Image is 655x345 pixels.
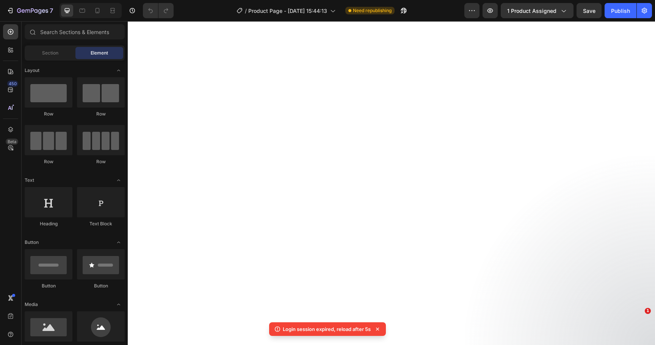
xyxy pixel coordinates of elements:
button: 7 [3,3,56,18]
span: Toggle open [113,64,125,76]
div: Text Block [77,220,125,227]
div: Button [77,283,125,289]
div: Heading [25,220,72,227]
div: Button [25,283,72,289]
div: Row [77,111,125,117]
span: Section [42,50,58,56]
span: Product Page - [DATE] 15:44:13 [248,7,327,15]
span: Toggle open [113,174,125,186]
div: Undo/Redo [143,3,174,18]
p: Login session expired, reload after 5s [283,325,371,333]
input: Search Sections & Elements [25,24,125,39]
span: Need republishing [353,7,392,14]
span: 1 [645,308,651,314]
button: 1 product assigned [501,3,574,18]
span: Media [25,301,38,308]
button: Save [577,3,602,18]
span: Layout [25,67,39,74]
iframe: Intercom live chat [629,319,647,337]
span: 1 product assigned [507,7,556,15]
iframe: Design area [128,21,655,345]
p: 7 [50,6,53,15]
span: / [245,7,247,15]
span: Text [25,177,34,184]
div: Row [25,158,72,165]
span: Save [583,8,595,14]
div: Row [25,111,72,117]
span: Toggle open [113,236,125,248]
span: Toggle open [113,298,125,311]
span: Element [91,50,108,56]
span: Button [25,239,39,246]
div: Publish [611,7,630,15]
div: 450 [7,81,18,87]
div: Row [77,158,125,165]
button: Publish [605,3,636,18]
div: Beta [6,139,18,145]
